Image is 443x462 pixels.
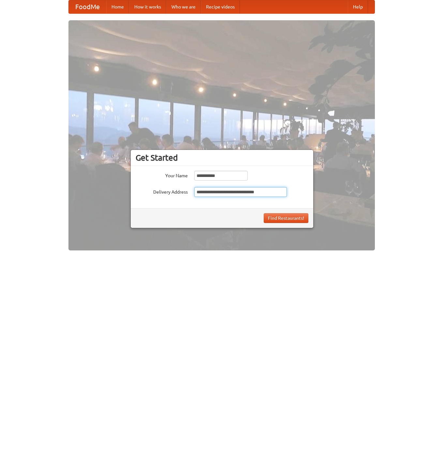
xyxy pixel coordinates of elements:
label: Delivery Address [136,187,188,195]
a: Help [348,0,368,13]
a: Who we are [166,0,201,13]
label: Your Name [136,171,188,179]
button: Find Restaurants! [264,213,308,223]
a: Home [106,0,129,13]
h3: Get Started [136,153,308,163]
a: How it works [129,0,166,13]
a: FoodMe [69,0,106,13]
a: Recipe videos [201,0,240,13]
